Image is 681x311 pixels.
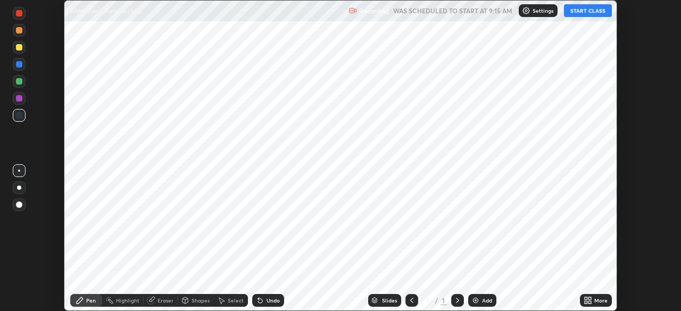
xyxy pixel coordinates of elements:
div: Undo [267,298,280,303]
p: Settings [533,8,553,13]
p: Recording [359,7,389,15]
div: Eraser [157,298,173,303]
p: Aldehyde & Ketone (1/7) [70,6,141,15]
div: / [435,297,438,304]
button: START CLASS [564,4,612,17]
img: add-slide-button [471,296,480,305]
img: class-settings-icons [522,6,530,15]
h5: WAS SCHEDULED TO START AT 9:15 AM [393,6,512,15]
div: 1 [422,297,433,304]
div: Select [228,298,244,303]
div: Highlight [116,298,139,303]
div: Add [482,298,492,303]
div: Shapes [192,298,210,303]
div: Pen [86,298,96,303]
div: Slides [382,298,397,303]
div: More [594,298,608,303]
div: 1 [441,296,447,305]
img: recording.375f2c34.svg [348,6,357,15]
